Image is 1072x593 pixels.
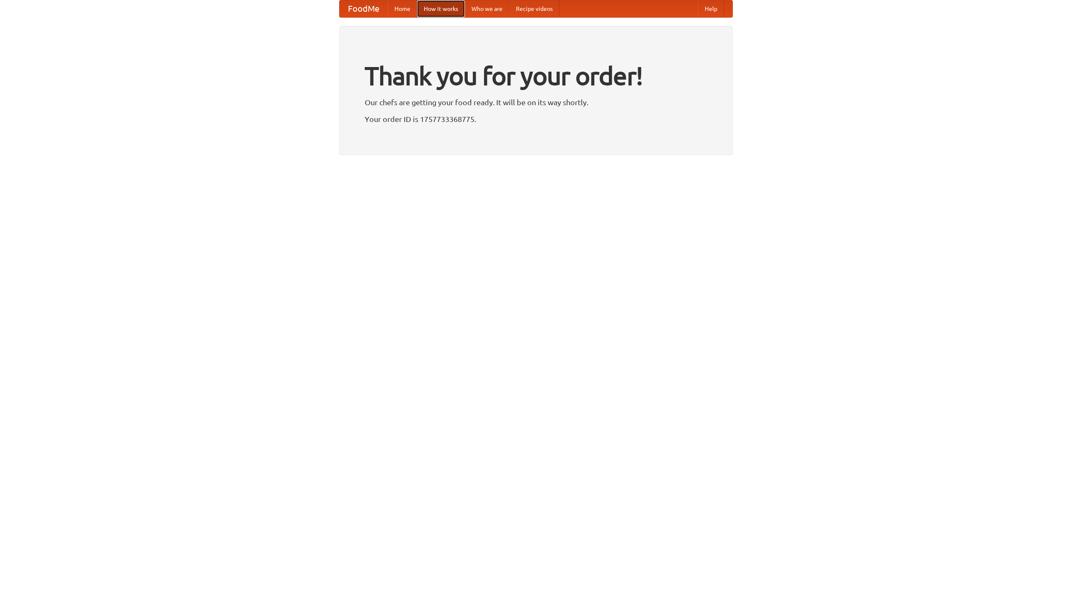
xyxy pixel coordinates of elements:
[509,0,559,17] a: Recipe videos
[365,56,707,96] h1: Thank you for your order!
[698,0,724,17] a: Help
[417,0,465,17] a: How it works
[365,96,707,109] p: Our chefs are getting your food ready. It will be on its way shortly.
[388,0,417,17] a: Home
[340,0,388,17] a: FoodMe
[465,0,509,17] a: Who we are
[365,113,707,125] p: Your order ID is 1757733368775.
